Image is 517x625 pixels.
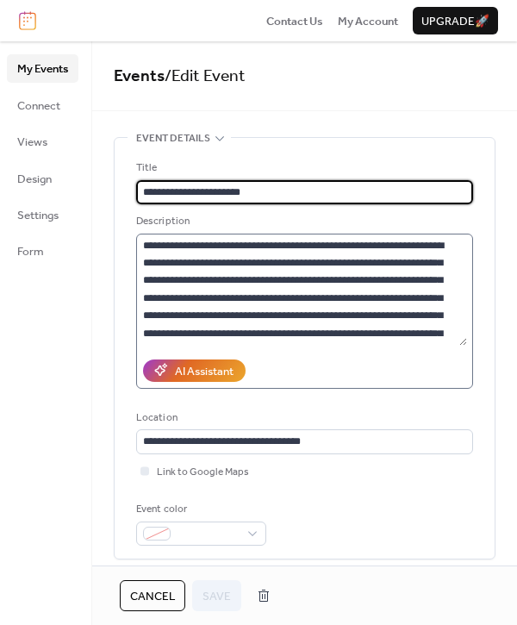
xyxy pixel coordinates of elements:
[17,97,60,115] span: Connect
[136,409,470,427] div: Location
[136,501,263,518] div: Event color
[136,213,470,230] div: Description
[338,13,398,30] span: My Account
[17,207,59,224] span: Settings
[17,60,68,78] span: My Events
[120,580,185,611] button: Cancel
[143,359,246,382] button: AI Assistant
[17,171,52,188] span: Design
[175,363,234,380] div: AI Assistant
[157,464,249,481] span: Link to Google Maps
[165,60,246,92] span: / Edit Event
[17,134,47,151] span: Views
[136,130,210,147] span: Event details
[136,159,470,177] div: Title
[7,128,78,155] a: Views
[421,13,489,30] span: Upgrade 🚀
[19,11,36,30] img: logo
[130,588,175,605] span: Cancel
[266,12,323,29] a: Contact Us
[7,237,78,265] a: Form
[7,54,78,82] a: My Events
[7,201,78,228] a: Settings
[266,13,323,30] span: Contact Us
[7,165,78,192] a: Design
[413,7,498,34] button: Upgrade🚀
[7,91,78,119] a: Connect
[338,12,398,29] a: My Account
[17,243,44,260] span: Form
[114,60,165,92] a: Events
